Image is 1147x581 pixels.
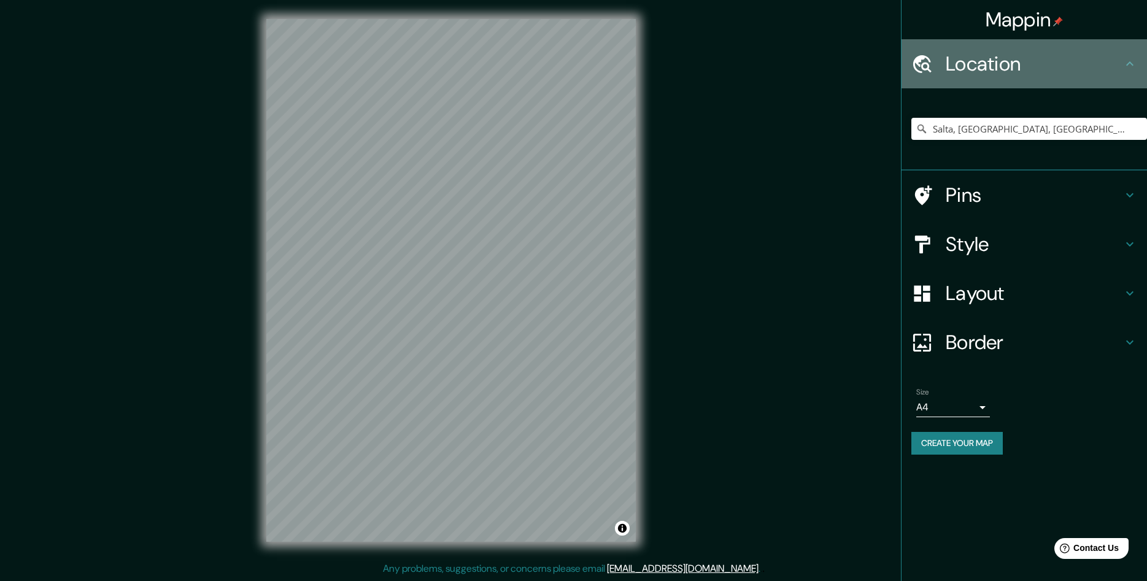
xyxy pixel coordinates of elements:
button: Toggle attribution [615,521,630,536]
h4: Mappin [986,7,1064,32]
a: [EMAIL_ADDRESS][DOMAIN_NAME] [607,562,759,575]
canvas: Map [266,19,636,542]
div: A4 [916,398,990,417]
input: Pick your city or area [911,118,1147,140]
iframe: Help widget launcher [1038,533,1133,568]
h4: Layout [946,281,1122,306]
h4: Border [946,330,1122,355]
div: Border [902,318,1147,367]
h4: Location [946,52,1122,76]
div: Style [902,220,1147,269]
div: Pins [902,171,1147,220]
button: Create your map [911,432,1003,455]
p: Any problems, suggestions, or concerns please email . [383,561,760,576]
h4: Style [946,232,1122,256]
div: Layout [902,269,1147,318]
div: Location [902,39,1147,88]
h4: Pins [946,183,1122,207]
div: . [760,561,762,576]
label: Size [916,387,929,398]
div: . [762,561,765,576]
img: pin-icon.png [1053,17,1063,26]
